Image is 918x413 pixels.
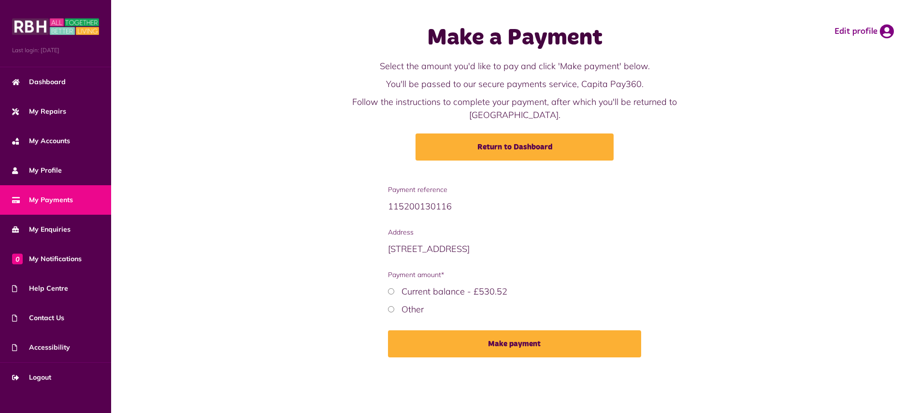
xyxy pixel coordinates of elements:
[323,77,707,90] p: You'll be passed to our secure payments service, Capita Pay360.
[12,136,70,146] span: My Accounts
[402,304,424,315] label: Other
[402,286,507,297] label: Current balance - £530.52
[12,165,62,176] span: My Profile
[12,254,82,264] span: My Notifications
[12,342,70,353] span: Accessibility
[323,24,707,52] h1: Make a Payment
[323,95,707,121] p: Follow the instructions to complete your payment, after which you'll be returned to [GEOGRAPHIC_D...
[12,17,99,36] img: MyRBH
[12,372,51,383] span: Logout
[388,227,641,237] span: Address
[12,253,23,264] span: 0
[388,330,641,357] button: Make payment
[12,46,99,55] span: Last login: [DATE]
[12,283,68,294] span: Help Centre
[834,24,894,39] a: Edit profile
[12,224,71,235] span: My Enquiries
[388,201,452,212] span: 115200130116
[12,313,64,323] span: Contact Us
[323,59,707,73] p: Select the amount you'd like to pay and click 'Make payment' below.
[12,195,73,205] span: My Payments
[416,133,614,161] a: Return to Dashboard
[12,77,66,87] span: Dashboard
[12,106,66,117] span: My Repairs
[388,270,641,280] span: Payment amount*
[388,185,641,195] span: Payment reference
[388,243,470,254] span: [STREET_ADDRESS]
